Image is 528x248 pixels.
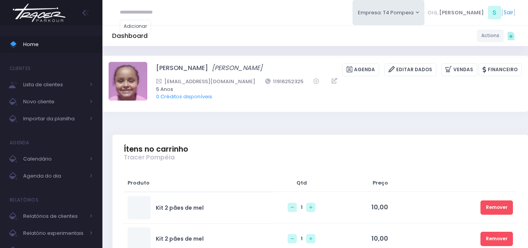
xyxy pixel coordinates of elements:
[10,192,38,208] h4: Relatórios
[23,228,85,238] span: Relatório experimentais
[156,93,212,100] a: 0 Créditos disponíveis
[273,174,330,192] th: Qtd
[330,174,392,192] th: Preço
[504,9,513,17] a: Sair
[428,9,438,17] span: Olá,
[109,62,147,103] label: Alterar foto de perfil
[212,63,262,72] i: [PERSON_NAME]
[301,235,303,242] span: 1
[424,4,518,21] div: [ ]
[23,211,85,221] span: Relatórios de clientes
[504,28,518,43] div: Quick actions
[480,200,513,215] a: Remover
[23,80,85,90] span: Lista de clientes
[156,86,512,93] span: 5 Anos
[23,154,85,164] span: Calendário
[23,39,93,50] span: Home
[384,63,436,76] a: Editar Dados
[156,235,204,243] a: Kit 2 pães de mel
[23,114,85,124] span: Importar da planilha
[479,63,522,76] a: Financeiro
[124,145,188,154] span: Ítens no carrinho
[156,63,208,76] a: [PERSON_NAME]
[301,204,303,211] span: 1
[342,63,379,76] a: Agenda
[23,171,85,181] span: Agenda do dia
[330,192,392,223] td: 10,00
[124,174,273,192] th: Produto
[265,77,304,86] a: 11916252325
[488,6,501,19] span: S
[10,61,31,76] h4: Clientes
[109,62,147,101] img: Maria Eduarda Nogueira Missao
[112,32,148,40] h5: Dashboard
[441,63,477,76] a: Vendas
[124,154,175,161] span: Tracer Pompéia
[23,97,85,107] span: Novo cliente
[120,20,152,32] a: Adicionar
[156,204,204,212] a: Kit 2 pães de mel
[10,135,29,151] h4: Agenda
[480,232,513,246] a: Remover
[477,29,504,42] a: Actions
[439,9,484,17] span: [PERSON_NAME]
[212,63,262,76] a: [PERSON_NAME]
[156,77,255,86] a: [EMAIL_ADDRESS][DOMAIN_NAME]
